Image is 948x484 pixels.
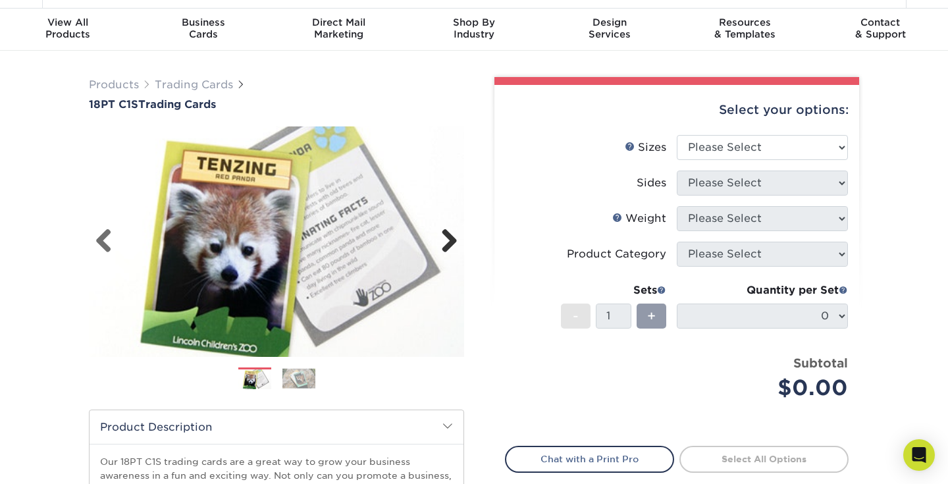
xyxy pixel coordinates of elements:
h1: Trading Cards [89,98,464,111]
img: Trading Cards 01 [238,368,271,391]
div: & Support [812,16,948,40]
div: Sets [561,282,666,298]
div: Open Intercom Messenger [903,439,935,471]
span: - [573,306,579,326]
div: & Templates [677,16,813,40]
span: Direct Mail [271,16,406,28]
a: Select All Options [679,446,849,472]
div: Product Category [567,246,666,262]
span: Design [542,16,677,28]
a: BusinessCards [136,9,271,51]
img: Trading Cards 02 [282,368,315,389]
span: + [647,306,656,326]
div: Sides [637,175,666,191]
span: Resources [677,16,813,28]
div: Sizes [625,140,666,155]
div: Quantity per Set [677,282,848,298]
div: $0.00 [687,372,848,404]
a: DesignServices [542,9,677,51]
div: Services [542,16,677,40]
span: 18PT C1S [89,98,138,111]
a: Chat with a Print Pro [505,446,674,472]
div: Marketing [271,16,406,40]
span: Business [136,16,271,28]
a: 18PT C1STrading Cards [89,98,464,111]
a: Trading Cards [155,78,233,91]
div: Select your options: [505,85,849,135]
strong: Subtotal [793,356,848,370]
span: Shop By [406,16,542,28]
a: Shop ByIndustry [406,9,542,51]
div: Cards [136,16,271,40]
div: Industry [406,16,542,40]
a: Direct MailMarketing [271,9,406,51]
div: Weight [612,211,666,227]
img: 18PT C1S 01 [89,112,464,371]
iframe: Google Customer Reviews [3,444,112,479]
span: Contact [812,16,948,28]
a: Products [89,78,139,91]
a: Contact& Support [812,9,948,51]
a: Resources& Templates [677,9,813,51]
h2: Product Description [90,410,463,444]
